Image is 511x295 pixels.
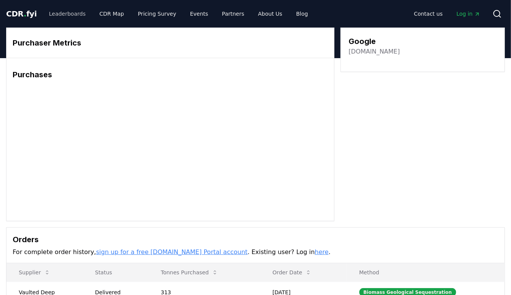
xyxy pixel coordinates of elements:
a: Events [184,7,214,21]
h3: Orders [13,234,498,245]
button: Tonnes Purchased [155,265,224,280]
p: Status [89,269,142,276]
a: [DOMAIN_NAME] [349,47,400,56]
a: Partners [216,7,251,21]
p: Method [353,269,498,276]
button: Order Date [266,265,318,280]
a: Contact us [408,7,449,21]
a: sign up for a free [DOMAIN_NAME] Portal account [96,248,248,256]
a: Log in [450,7,486,21]
nav: Main [43,7,314,21]
p: For complete order history, . Existing user? Log in . [13,248,498,257]
span: CDR fyi [6,9,37,18]
nav: Main [408,7,486,21]
a: here [315,248,329,256]
a: CDR.fyi [6,8,37,19]
a: Leaderboards [43,7,92,21]
a: About Us [252,7,288,21]
span: . [24,9,26,18]
button: Supplier [13,265,56,280]
a: Blog [290,7,314,21]
h3: Purchases [13,69,328,80]
h3: Purchaser Metrics [13,37,328,49]
a: CDR Map [93,7,130,21]
h3: Google [349,36,400,47]
span: Log in [457,10,480,18]
a: Pricing Survey [132,7,182,21]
